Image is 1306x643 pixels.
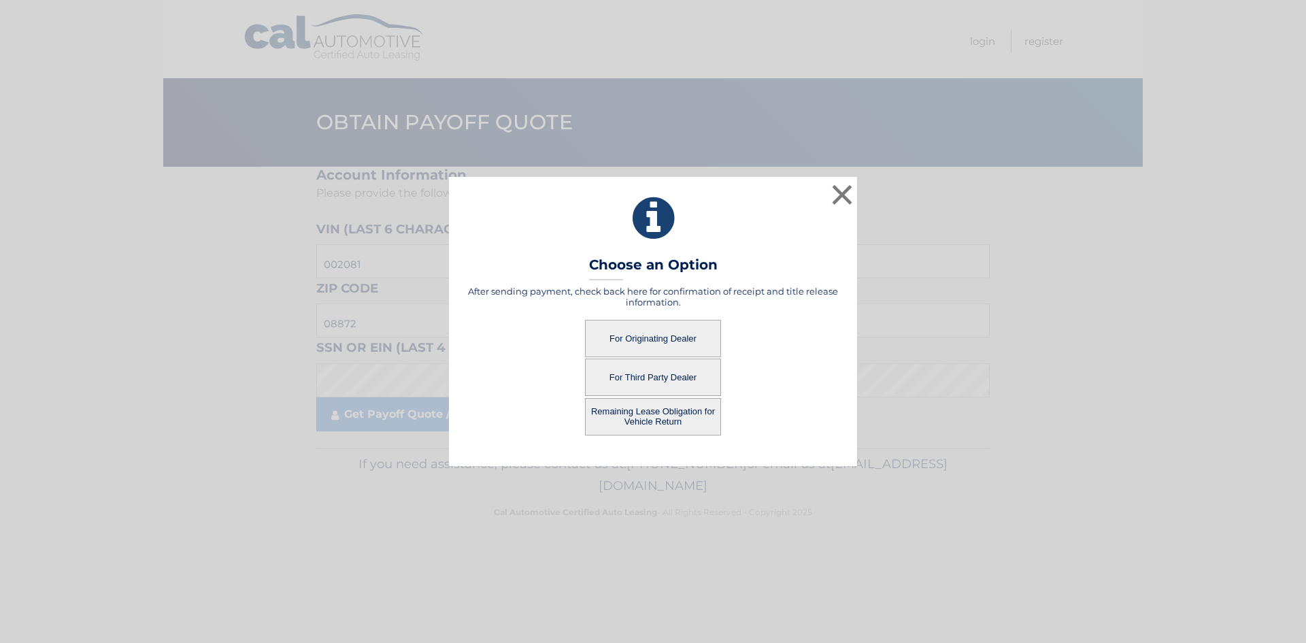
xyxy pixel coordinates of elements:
[589,257,718,280] h3: Choose an Option
[585,320,721,357] button: For Originating Dealer
[585,359,721,396] button: For Third Party Dealer
[828,181,856,208] button: ×
[466,286,840,308] h5: After sending payment, check back here for confirmation of receipt and title release information.
[585,398,721,435] button: Remaining Lease Obligation for Vehicle Return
